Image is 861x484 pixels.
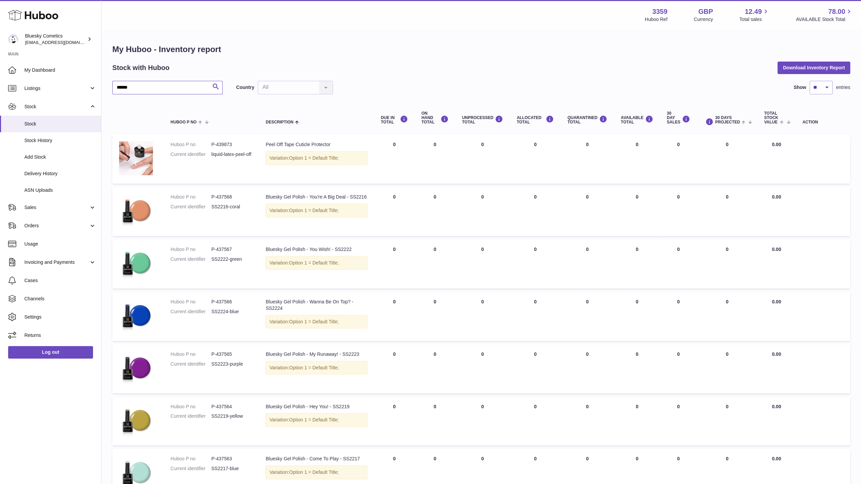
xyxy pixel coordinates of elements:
[112,44,850,55] h1: My Huboo - Inventory report
[715,116,740,124] span: 30 DAYS PROJECTED
[289,260,339,266] span: Option 1 = Default Title;
[652,7,667,16] strong: 3359
[266,246,367,253] div: Bluesky Gel Polish - You Wish! - SS2222
[614,135,660,184] td: 0
[211,151,252,158] dd: liquid-latex-peel-off
[266,299,367,312] div: Bluesky Gel Polish - Wanna Be On Top? - SS2224
[236,84,254,91] label: Country
[455,292,510,341] td: 0
[119,299,153,332] img: product image
[772,456,781,461] span: 0.00
[266,361,367,375] div: Variation:
[211,256,252,262] dd: SS2222-green
[24,277,96,284] span: Cases
[211,194,252,200] dd: P-437568
[171,151,211,158] dt: Current identifier
[266,413,367,427] div: Variation:
[211,246,252,253] dd: P-437567
[772,142,781,147] span: 0.00
[660,397,697,446] td: 0
[171,299,211,305] dt: Huboo P no
[112,63,169,72] h2: Stock with Huboo
[772,299,781,304] span: 0.00
[289,155,339,161] span: Option 1 = Default Title;
[211,404,252,410] dd: P-437564
[266,204,367,217] div: Variation:
[171,194,211,200] dt: Huboo P no
[374,187,415,236] td: 0
[772,404,781,409] span: 0.00
[794,84,806,91] label: Show
[764,111,778,125] span: Total stock value
[8,34,18,44] img: info@blueskycosmetics.co.uk
[415,397,455,446] td: 0
[171,204,211,210] dt: Current identifier
[374,292,415,341] td: 0
[211,361,252,367] dd: SS2223-purple
[796,16,853,23] span: AVAILABLE Stock Total
[697,344,757,393] td: 0
[697,292,757,341] td: 0
[567,115,607,124] div: QUARANTINED Total
[289,469,339,475] span: Option 1 = Default Title;
[660,292,697,341] td: 0
[614,344,660,393] td: 0
[455,397,510,446] td: 0
[614,239,660,289] td: 0
[24,314,96,320] span: Settings
[614,187,660,236] td: 0
[772,351,781,357] span: 0.00
[586,142,589,147] span: 0
[119,246,153,280] img: product image
[455,344,510,393] td: 0
[614,292,660,341] td: 0
[24,67,96,73] span: My Dashboard
[266,315,367,329] div: Variation:
[745,7,762,16] span: 12.49
[660,344,697,393] td: 0
[171,413,211,419] dt: Current identifier
[586,194,589,200] span: 0
[266,465,367,479] div: Variation:
[772,247,781,252] span: 0.00
[171,361,211,367] dt: Current identifier
[266,256,367,270] div: Variation:
[8,346,93,358] a: Log out
[171,465,211,472] dt: Current identifier
[374,239,415,289] td: 0
[211,141,252,148] dd: P-439873
[25,33,86,46] div: Bluesky Cometics
[510,344,561,393] td: 0
[211,465,252,472] dd: SS2217-blue
[24,332,96,339] span: Returns
[462,115,503,124] div: UNPROCESSED Total
[698,7,713,16] strong: GBP
[586,247,589,252] span: 0
[24,137,96,144] span: Stock History
[24,187,96,193] span: ASN Uploads
[119,141,153,175] img: product image
[667,111,690,125] div: 30 DAY SALES
[289,319,339,324] span: Option 1 = Default Title;
[171,141,211,148] dt: Huboo P no
[374,135,415,184] td: 0
[422,111,449,125] div: ON HAND Total
[660,135,697,184] td: 0
[266,404,367,410] div: Bluesky Gel Polish - Hey You! - SS2219
[266,120,293,124] span: Description
[211,308,252,315] dd: SS2224-blue
[289,417,339,422] span: Option 1 = Default Title;
[119,351,153,385] img: product image
[645,16,667,23] div: Huboo Ref
[24,241,96,247] span: Usage
[586,404,589,409] span: 0
[24,154,96,160] span: Add Stock
[24,259,89,266] span: Invoicing and Payments
[660,187,697,236] td: 0
[381,115,408,124] div: DUE IN TOTAL
[697,187,757,236] td: 0
[777,62,850,74] button: Download Inventory Report
[24,103,89,110] span: Stock
[586,456,589,461] span: 0
[510,187,561,236] td: 0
